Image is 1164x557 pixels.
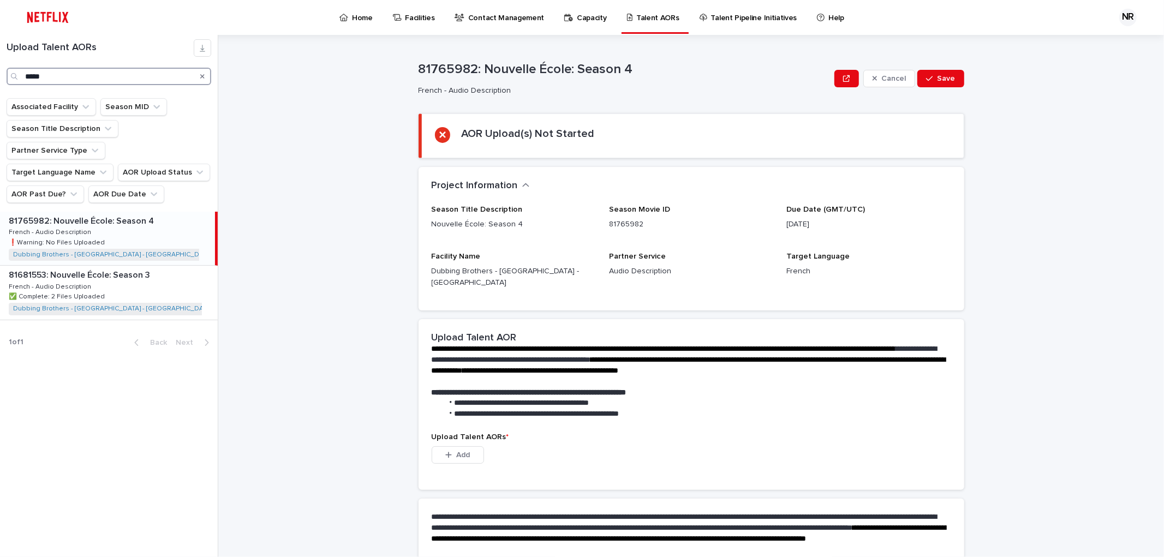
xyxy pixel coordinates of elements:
p: ✅ Complete: 2 Files Uploaded [9,291,107,301]
span: Partner Service [609,253,666,260]
span: Cancel [881,75,906,82]
span: Due Date (GMT/UTC) [786,206,865,213]
span: Season Movie ID [609,206,670,213]
p: 81765982: Nouvelle École: Season 4 [9,214,156,226]
p: French - Audio Description [9,281,93,291]
img: ifQbXi3ZQGMSEF7WDB7W [22,7,74,28]
p: 81765982: Nouvelle École: Season 4 [419,62,831,77]
button: Partner Service Type [7,142,105,159]
button: AOR Upload Status [118,164,210,181]
input: Search [7,68,211,85]
p: French [786,266,951,277]
button: Season MID [100,98,167,116]
h1: Upload Talent AORs [7,42,194,54]
p: [DATE] [786,219,951,230]
button: Add [432,446,484,464]
button: Target Language Name [7,164,114,181]
a: Dubbing Brothers - [GEOGRAPHIC_DATA] - [GEOGRAPHIC_DATA] [13,251,212,259]
div: NR [1119,9,1137,26]
span: Save [938,75,956,82]
p: French - Audio Description [9,226,93,236]
a: Dubbing Brothers - [GEOGRAPHIC_DATA] - [GEOGRAPHIC_DATA] [13,305,212,313]
p: Audio Description [609,266,773,277]
h2: AOR Upload(s) Not Started [461,127,594,140]
button: Next [171,338,218,348]
h2: Upload Talent AOR [432,332,517,344]
button: Project Information [432,180,530,192]
p: Nouvelle École: Season 4 [432,219,596,230]
h2: Project Information [432,180,518,192]
button: Associated Facility [7,98,96,116]
button: Save [917,70,964,87]
button: Cancel [863,70,916,87]
span: Upload Talent AORs [432,433,509,441]
span: Season Title Description [432,206,523,213]
button: Back [126,338,171,348]
button: AOR Due Date [88,185,164,203]
span: Target Language [786,253,850,260]
span: Add [456,451,470,459]
p: 81681553: Nouvelle École: Season 3 [9,268,152,280]
p: Dubbing Brothers - [GEOGRAPHIC_DATA] - [GEOGRAPHIC_DATA] [432,266,596,289]
span: Next [176,339,200,346]
span: Facility Name [432,253,481,260]
span: Back [144,339,167,346]
button: AOR Past Due? [7,185,84,203]
p: 81765982 [609,219,773,230]
p: ❗️Warning: No Files Uploaded [9,237,107,247]
button: Season Title Description [7,120,118,137]
p: French - Audio Description [419,86,826,95]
